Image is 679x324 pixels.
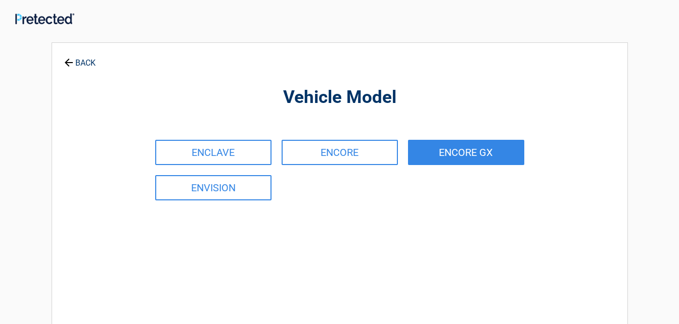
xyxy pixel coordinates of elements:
[108,86,572,110] h2: Vehicle Model
[15,13,74,24] img: Main Logo
[282,140,398,165] a: ENCORE
[62,49,98,67] a: BACK
[408,140,524,165] a: ENCORE GX
[155,140,271,165] a: ENCLAVE
[155,175,271,200] a: ENVISION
